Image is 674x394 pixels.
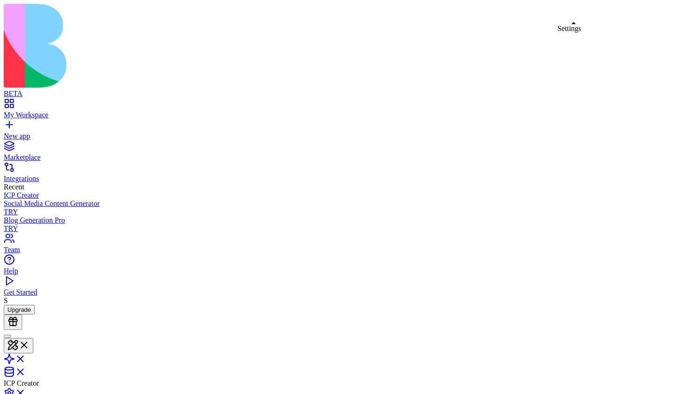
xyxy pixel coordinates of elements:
[4,216,670,233] a: Blog Generation ProTRY
[4,200,670,216] a: Social Media Content GeneratorTRY
[4,216,670,224] div: Blog Generation Pro
[4,183,24,191] span: Recent
[4,175,670,183] div: Integrations
[4,305,35,313] a: Upgrade
[4,191,670,200] a: ICP Creator
[4,153,670,162] div: Marketplace
[4,379,39,387] span: ICP Creator
[557,24,581,33] div: Settings
[4,297,8,304] span: S
[4,280,670,297] a: Get Started
[4,208,670,216] div: TRY
[4,224,670,233] div: TRY
[4,132,670,140] div: New app
[4,90,670,98] div: BETA
[4,124,670,140] a: New app
[4,237,670,254] a: Team
[4,267,670,275] div: Help
[4,103,670,119] a: My Workspace
[4,81,670,98] a: BETA
[4,305,35,315] button: Upgrade
[4,166,670,183] a: Integrations
[4,246,670,254] div: Team
[4,288,670,297] div: Get Started
[4,111,670,119] div: My Workspace
[4,200,670,208] div: Social Media Content Generator
[4,145,670,162] a: Marketplace
[4,4,376,88] img: logo
[4,259,670,275] a: Help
